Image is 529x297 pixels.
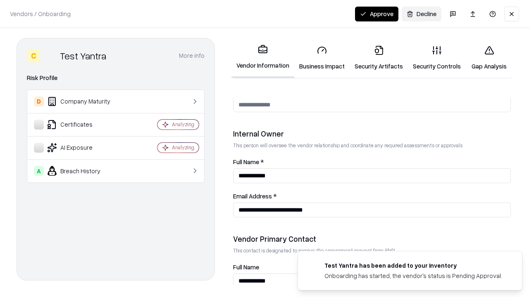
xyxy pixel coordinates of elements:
p: This contact is designated to receive the assessment request from Shift [233,247,511,254]
button: Decline [402,7,441,21]
p: This person will oversee the vendor relationship and coordinate any required assessments or appro... [233,142,511,149]
label: Full Name * [233,159,511,165]
div: A [34,166,44,176]
label: Email Address * [233,193,511,199]
a: Security Controls [408,39,466,77]
div: Company Maturity [34,97,133,106]
div: C [27,49,40,62]
div: D [34,97,44,106]
a: Gap Analysis [466,39,512,77]
button: More info [179,48,205,63]
div: Certificates [34,120,133,130]
img: Test Yantra [43,49,57,62]
div: Analyzing [172,144,194,151]
div: Vendor Primary Contact [233,234,511,244]
div: Analyzing [172,121,194,128]
label: Full Name [233,264,511,270]
p: Vendors / Onboarding [10,9,71,18]
div: Onboarding has started, the vendor's status is Pending Approval. [324,271,502,280]
div: Test Yantra [60,49,106,62]
img: testyantra.com [308,261,318,271]
a: Security Artifacts [350,39,408,77]
div: Risk Profile [27,73,205,83]
a: Vendor Information [231,38,294,78]
div: Test Yantra has been added to your inventory [324,261,502,270]
div: Internal Owner [233,129,511,139]
a: Business Impact [294,39,350,77]
div: Breach History [34,166,133,176]
button: Approve [355,7,398,21]
div: AI Exposure [34,143,133,153]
